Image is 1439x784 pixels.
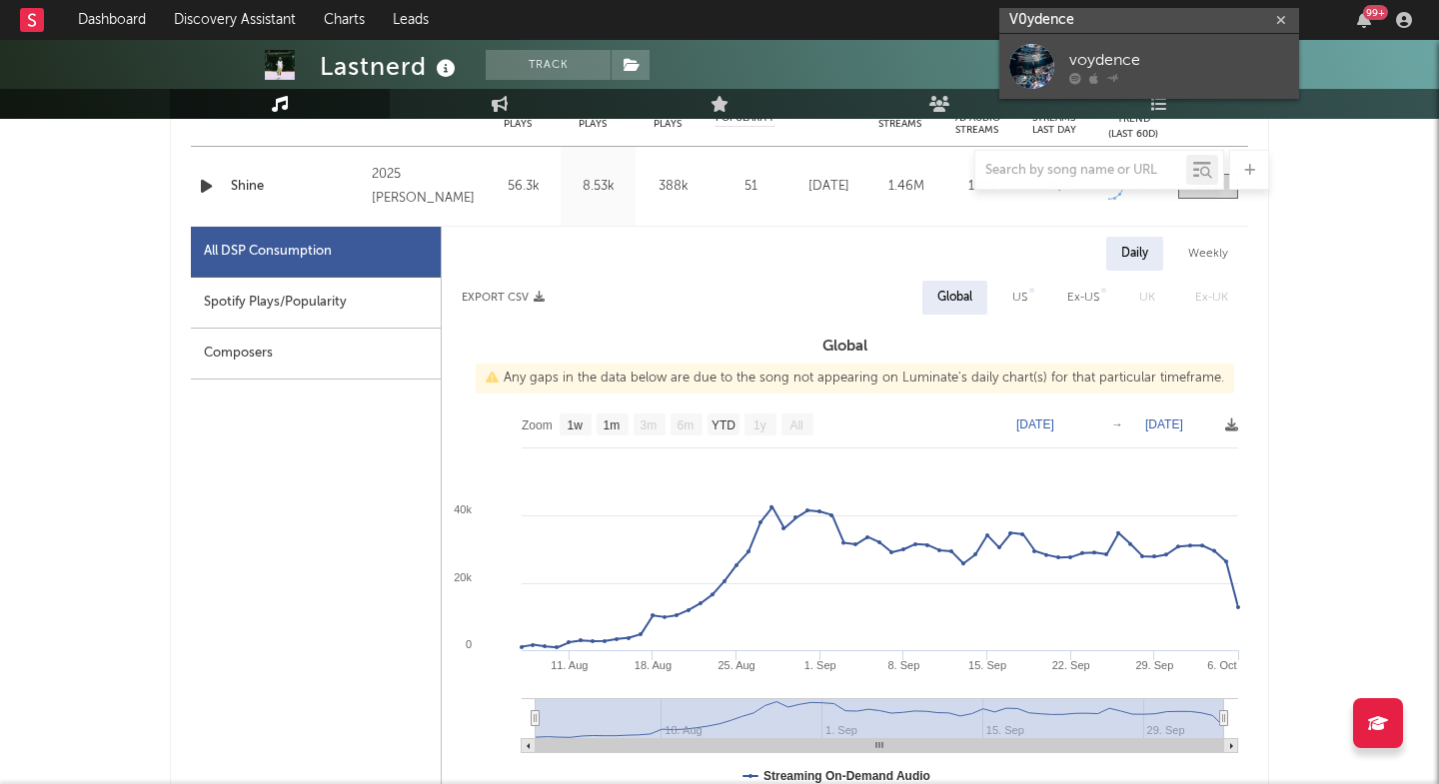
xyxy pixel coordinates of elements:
[678,418,695,432] text: 6m
[804,659,836,671] text: 1. Sep
[975,163,1186,179] input: Search by song name or URL
[641,418,658,432] text: 3m
[191,329,441,380] div: Composers
[763,769,930,783] text: Streaming On-Demand Audio
[1173,237,1243,271] div: Weekly
[789,418,802,432] text: All
[476,364,1234,393] div: Any gaps in the data below are due to the song not appearing on Luminate's daily chart(s) for tha...
[551,659,588,671] text: 11. Aug
[442,335,1248,359] h3: Global
[466,638,472,650] text: 0
[968,659,1006,671] text: 15. Sep
[320,50,461,83] div: Lastnerd
[204,240,332,264] div: All DSP Consumption
[191,278,441,329] div: Spotify Plays/Popularity
[604,418,621,432] text: 1m
[1016,417,1054,431] text: [DATE]
[1012,286,1027,310] div: US
[937,286,972,310] div: Global
[1067,286,1099,310] div: Ex-US
[753,418,766,432] text: 1y
[1111,417,1123,431] text: →
[1363,5,1388,20] div: 99 +
[1069,48,1289,72] div: voydence
[462,292,545,304] button: Export CSV
[454,571,472,583] text: 20k
[568,418,584,432] text: 1w
[635,659,672,671] text: 18. Aug
[887,659,919,671] text: 8. Sep
[999,34,1299,99] a: voydence
[522,418,553,432] text: Zoom
[454,503,472,515] text: 40k
[718,659,754,671] text: 25. Aug
[1207,659,1236,671] text: 6. Oct
[1052,659,1090,671] text: 22. Sep
[1106,237,1163,271] div: Daily
[191,227,441,278] div: All DSP Consumption
[999,8,1299,33] input: Search for artists
[486,50,611,80] button: Track
[712,418,735,432] text: YTD
[1357,12,1371,28] button: 99+
[1145,417,1183,431] text: [DATE]
[1135,659,1173,671] text: 29. Sep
